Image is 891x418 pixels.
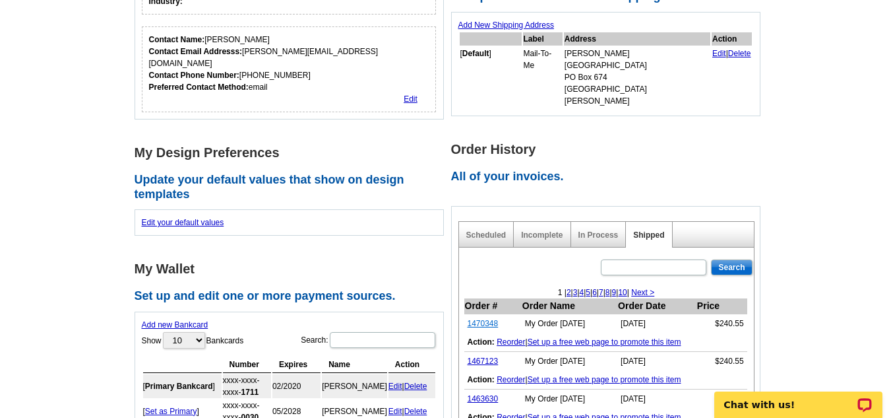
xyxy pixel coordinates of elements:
[523,32,563,46] th: Label
[573,288,578,297] a: 3
[322,357,387,373] th: Name
[617,314,696,333] td: [DATE]
[135,262,451,276] h1: My Wallet
[497,337,525,347] a: Reorder
[586,288,590,297] a: 5
[468,375,495,384] b: Action:
[564,32,710,46] th: Address
[468,319,499,328] a: 1470348
[464,333,747,352] td: |
[223,357,271,373] th: Number
[522,314,617,333] td: My Order [DATE]
[241,388,259,397] strong: 1711
[523,47,563,108] td: Mail-To-Me
[142,26,437,112] div: Who should we contact regarding order issues?
[388,407,402,416] a: Edit
[451,143,768,157] h1: Order History
[696,390,747,409] td: $189.73
[696,352,747,371] td: $240.55
[322,374,387,398] td: [PERSON_NAME]
[696,298,747,314] th: Price
[464,298,522,314] th: Order #
[528,337,681,347] a: Set up a free web page to promote this item
[592,288,597,297] a: 6
[522,390,617,409] td: My Order [DATE]
[580,288,584,297] a: 4
[617,352,696,371] td: [DATE]
[223,374,271,398] td: xxxx-xxxx-xxxx-
[149,35,205,44] strong: Contact Name:
[468,337,495,347] b: Action:
[149,71,239,80] strong: Contact Phone Number:
[612,288,617,297] a: 9
[599,288,603,297] a: 7
[578,230,619,240] a: In Process
[605,288,610,297] a: 8
[149,47,243,56] strong: Contact Email Addresss:
[404,94,417,104] a: Edit
[728,49,751,58] a: Delete
[468,394,499,403] a: 1463630
[388,374,435,398] td: |
[149,83,249,92] strong: Preferred Contact Method:
[497,375,525,384] a: Reorder
[522,352,617,371] td: My Order [DATE]
[706,376,891,418] iframe: LiveChat chat widget
[464,370,747,390] td: |
[618,288,627,297] a: 10
[145,407,197,416] a: Set as Primary
[528,375,681,384] a: Set up a free web page to promote this item
[142,331,244,350] label: Show Bankcards
[712,32,752,46] th: Action
[567,288,571,297] a: 2
[711,260,752,275] input: Search
[145,382,213,391] b: Primary Bankcard
[149,34,429,93] div: [PERSON_NAME] [PERSON_NAME][EMAIL_ADDRESS][DOMAIN_NAME] [PHONE_NUMBER] email
[466,230,507,240] a: Scheduled
[404,407,427,416] a: Delete
[143,374,222,398] td: [ ]
[388,382,402,391] a: Edit
[633,230,664,240] a: Shipped
[459,287,754,298] div: 1 | | | | | | | | | |
[404,382,427,391] a: Delete
[142,320,208,330] a: Add new Bankcard
[272,357,321,373] th: Expires
[451,170,768,184] h2: All of your invoices.
[462,49,489,58] b: Default
[330,332,435,348] input: Search:
[163,332,205,349] select: ShowBankcards
[460,47,522,108] td: [ ]
[617,298,696,314] th: Order Date
[272,374,321,398] td: 02/2020
[522,298,617,314] th: Order Name
[135,173,451,201] h2: Update your default values that show on design templates
[135,146,451,160] h1: My Design Preferences
[301,331,436,349] label: Search:
[135,289,451,304] h2: Set up and edit one or more payment sources.
[712,47,752,108] td: |
[521,230,563,240] a: Incomplete
[458,20,554,30] a: Add New Shipping Address
[142,218,224,227] a: Edit your default values
[712,49,726,58] a: Edit
[388,357,435,373] th: Action
[617,390,696,409] td: [DATE]
[468,357,499,366] a: 1467123
[696,314,747,333] td: $240.55
[564,47,710,108] td: [PERSON_NAME] [GEOGRAPHIC_DATA] PO Box 674 [GEOGRAPHIC_DATA][PERSON_NAME]
[631,288,654,297] a: Next >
